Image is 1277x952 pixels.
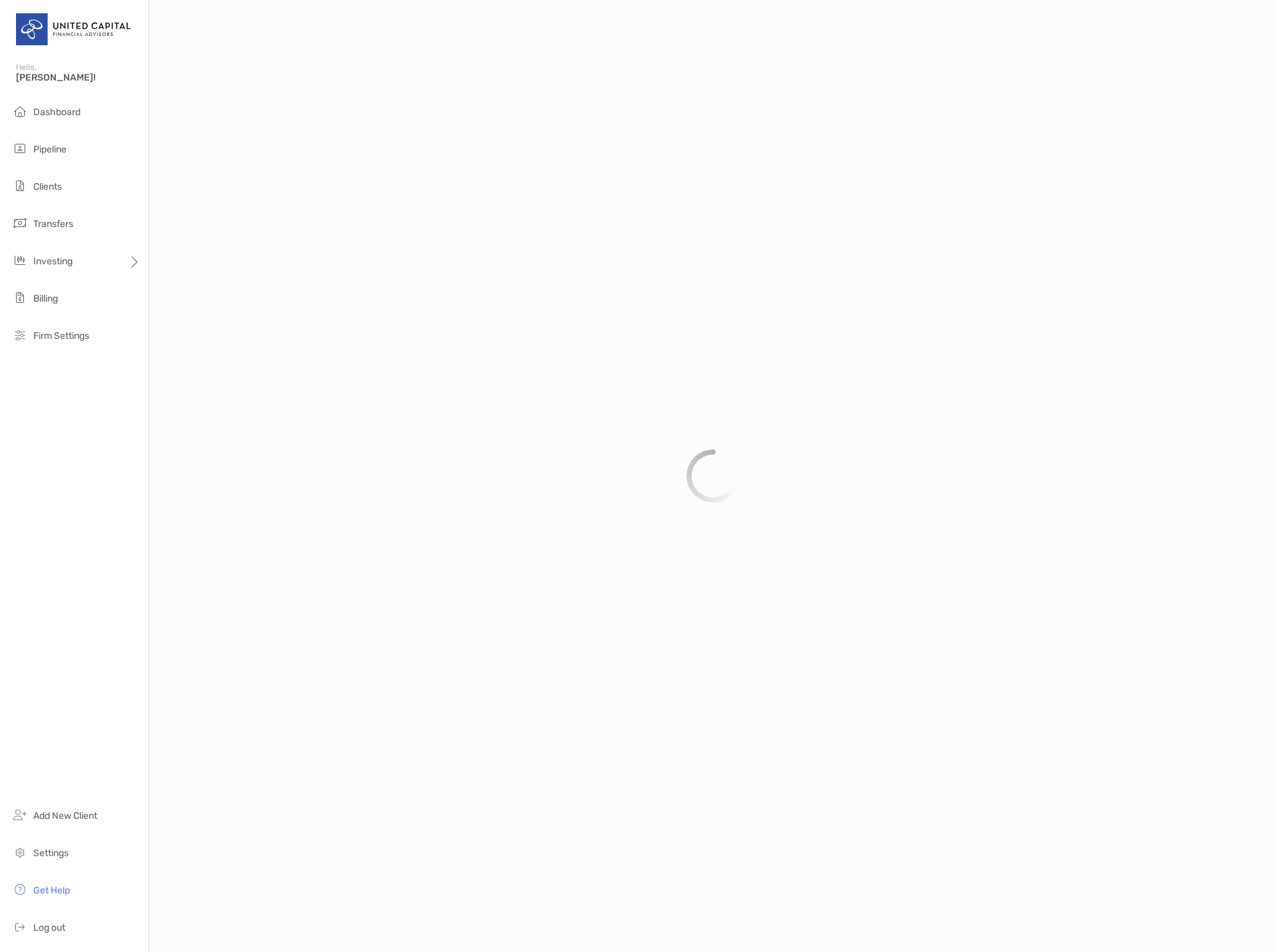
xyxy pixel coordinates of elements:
[12,919,28,935] img: logout icon
[33,144,67,155] span: Pipeline
[12,252,28,268] img: investing icon
[33,330,89,342] span: Firm Settings
[16,5,132,53] img: United Capital Logo
[33,218,73,230] span: Transfers
[12,290,28,306] img: billing icon
[16,72,140,83] span: [PERSON_NAME]!
[12,881,28,897] img: get-help icon
[12,140,28,156] img: pipeline icon
[12,844,28,860] img: settings icon
[12,103,28,119] img: dashboard icon
[33,885,70,896] span: Get Help
[33,810,97,822] span: Add New Client
[12,215,28,231] img: transfers icon
[12,327,28,343] img: firm-settings icon
[33,847,69,859] span: Settings
[33,181,62,192] span: Clients
[33,256,73,267] span: Investing
[33,293,58,304] span: Billing
[12,178,28,194] img: clients icon
[33,922,65,933] span: Log out
[33,107,81,118] span: Dashboard
[12,807,28,823] img: add_new_client icon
